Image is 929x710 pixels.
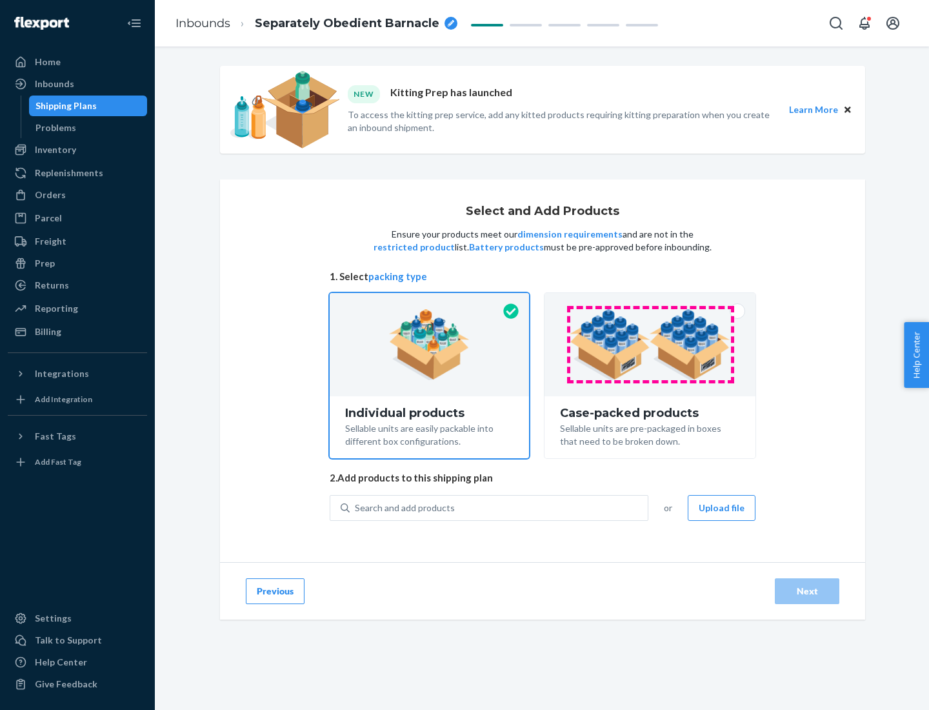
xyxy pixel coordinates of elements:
span: 1. Select [330,270,755,283]
div: Give Feedback [35,678,97,691]
div: Sellable units are easily packable into different box configurations. [345,420,514,448]
div: Billing [35,325,61,338]
a: Parcel [8,208,147,228]
button: Help Center [904,322,929,388]
a: Replenishments [8,163,147,183]
div: Home [35,56,61,68]
div: Inventory [35,143,76,156]
button: dimension requirements [517,228,623,241]
button: Close [841,103,855,117]
p: Ensure your products meet our and are not in the list. must be pre-approved before inbounding. [372,228,713,254]
div: Fast Tags [35,430,76,443]
button: restricted product [374,241,455,254]
button: Close Navigation [121,10,147,36]
span: Separately Obedient Barnacle [255,15,439,32]
div: Shipping Plans [35,99,97,112]
button: Learn More [789,103,838,117]
a: Inbounds [175,16,230,30]
button: Next [775,578,839,604]
button: Fast Tags [8,426,147,447]
div: Orders [35,188,66,201]
img: individual-pack.facf35554cb0f1810c75b2bd6df2d64e.png [389,309,470,380]
button: Open account menu [880,10,906,36]
div: Next [786,585,828,598]
div: Add Integration [35,394,92,405]
a: Reporting [8,298,147,319]
a: Talk to Support [8,630,147,651]
a: Returns [8,275,147,296]
a: Inventory [8,139,147,160]
div: Search and add products [355,502,455,514]
a: Prep [8,253,147,274]
div: Case-packed products [560,407,740,420]
div: Talk to Support [35,634,102,647]
a: Shipping Plans [29,96,148,116]
div: Replenishments [35,167,103,179]
button: Give Feedback [8,674,147,695]
button: Open notifications [852,10,877,36]
div: NEW [348,85,380,103]
button: Upload file [688,495,755,521]
a: Orders [8,185,147,205]
a: Settings [8,608,147,629]
div: Settings [35,612,72,625]
a: Home [8,52,147,72]
div: Reporting [35,302,78,315]
img: case-pack.59cecea509d18c883b923b81aeac6d0b.png [570,309,730,380]
ol: breadcrumbs [165,5,468,43]
h1: Select and Add Products [466,205,619,218]
div: Problems [35,121,76,134]
div: Prep [35,257,55,270]
span: 2. Add products to this shipping plan [330,471,755,485]
div: Individual products [345,407,514,420]
p: To access the kitting prep service, add any kitted products requiring kitting preparation when yo... [348,108,777,134]
button: Integrations [8,363,147,384]
div: Parcel [35,212,62,225]
div: Sellable units are pre-packaged in boxes that need to be broken down. [560,420,740,448]
div: Help Center [35,656,87,669]
div: Integrations [35,367,89,380]
a: Freight [8,231,147,252]
a: Add Fast Tag [8,452,147,472]
a: Billing [8,321,147,342]
div: Returns [35,279,69,292]
img: Flexport logo [14,17,69,30]
a: Help Center [8,652,147,673]
p: Kitting Prep has launched [390,85,512,103]
div: Freight [35,235,66,248]
a: Add Integration [8,389,147,410]
button: Open Search Box [823,10,849,36]
div: Add Fast Tag [35,456,81,467]
button: Previous [246,578,305,604]
button: packing type [368,270,427,283]
span: or [664,502,672,514]
button: Battery products [469,241,544,254]
div: Inbounds [35,77,74,90]
a: Inbounds [8,74,147,94]
a: Problems [29,117,148,138]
